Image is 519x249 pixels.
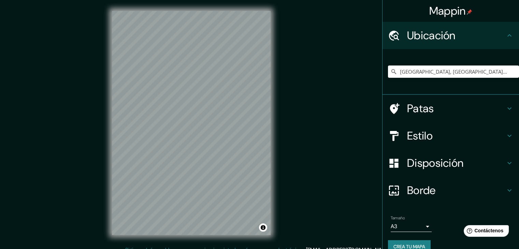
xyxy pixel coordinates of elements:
font: A3 [391,223,397,230]
font: Tamaño [391,215,405,221]
div: Disposición [383,149,519,177]
font: Estilo [407,129,433,143]
input: Elige tu ciudad o zona [388,65,519,78]
canvas: Mapa [112,11,271,235]
font: Borde [407,183,436,197]
font: Disposición [407,156,463,170]
div: Estilo [383,122,519,149]
div: Patas [383,95,519,122]
iframe: Lanzador de widgets de ayuda [458,222,511,241]
img: pin-icon.png [467,9,472,15]
button: Activar o desactivar atribución [259,223,267,232]
font: Mappin [429,4,466,18]
div: Ubicación [383,22,519,49]
font: Patas [407,101,434,116]
div: A3 [391,221,432,232]
font: Ubicación [407,28,456,43]
div: Borde [383,177,519,204]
